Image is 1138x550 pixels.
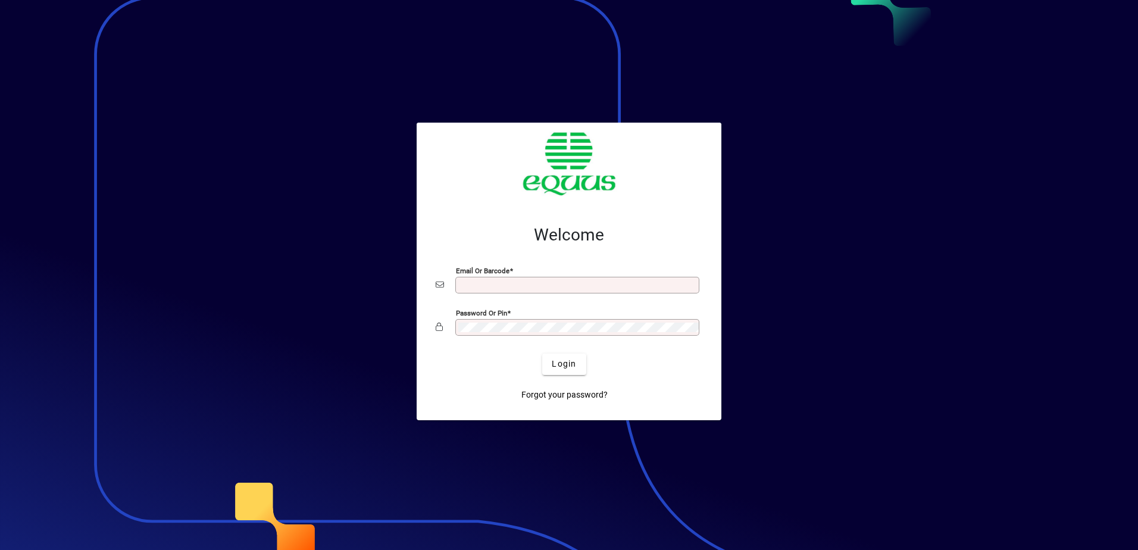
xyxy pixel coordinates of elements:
a: Forgot your password? [517,385,612,406]
mat-label: Email or Barcode [456,266,509,274]
span: Login [552,358,576,370]
h2: Welcome [436,225,702,245]
mat-label: Password or Pin [456,308,507,317]
button: Login [542,354,586,375]
span: Forgot your password? [521,389,608,401]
